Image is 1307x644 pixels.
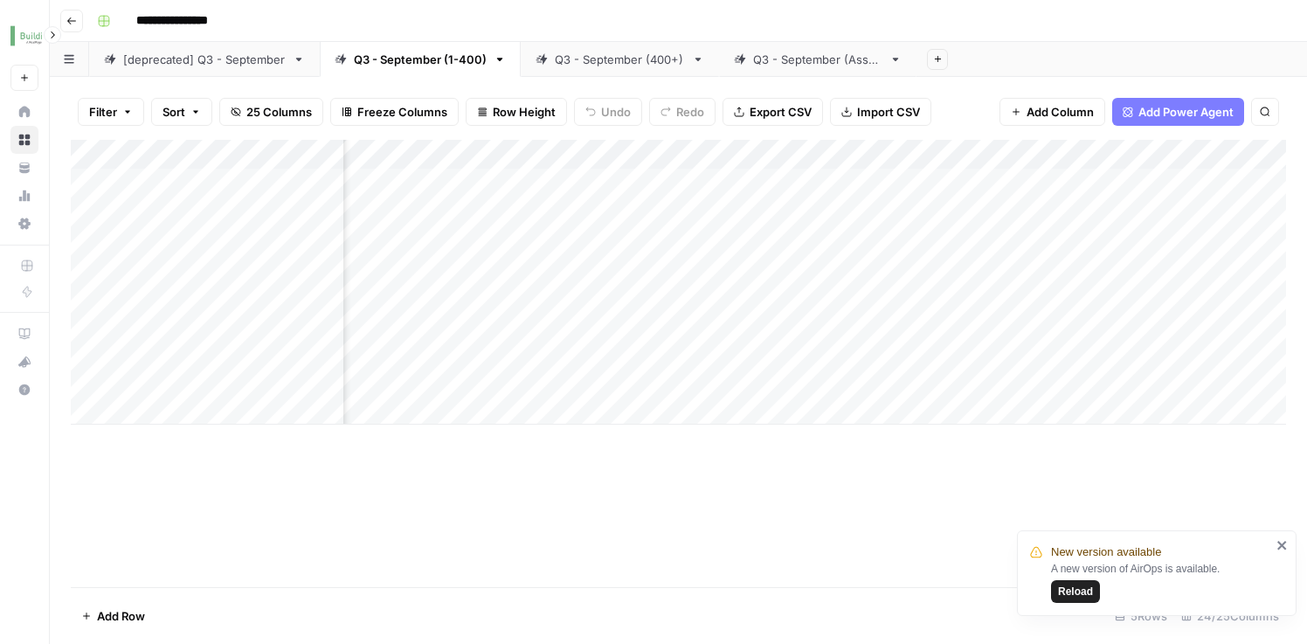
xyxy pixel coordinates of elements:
span: Reload [1058,584,1093,599]
span: Add Power Agent [1138,103,1234,121]
div: 24/25 Columns [1174,602,1286,630]
a: Usage [10,182,38,210]
button: Redo [649,98,716,126]
span: Row Height [493,103,556,121]
button: Freeze Columns [330,98,459,126]
button: Reload [1051,580,1100,603]
button: Filter [78,98,144,126]
a: Settings [10,210,38,238]
button: Add Column [999,98,1105,126]
span: Redo [676,103,704,121]
div: What's new? [11,349,38,375]
a: Q3 - September (400+) [521,42,719,77]
button: Export CSV [723,98,823,126]
a: Q3 - September (Assn.) [719,42,916,77]
button: 25 Columns [219,98,323,126]
button: Help + Support [10,376,38,404]
button: Sort [151,98,212,126]
div: Q3 - September (400+) [555,51,685,68]
div: A new version of AirOps is available. [1051,561,1271,603]
div: [deprecated] Q3 - September [123,51,286,68]
a: Q3 - September (1-400) [320,42,521,77]
span: 25 Columns [246,103,312,121]
span: Export CSV [750,103,812,121]
a: [deprecated] Q3 - September [89,42,320,77]
span: Undo [601,103,631,121]
button: close [1276,538,1289,552]
button: What's new? [10,348,38,376]
span: Freeze Columns [357,103,447,121]
div: 5 Rows [1108,602,1174,630]
div: Q3 - September (1-400) [354,51,487,68]
div: Q3 - September (Assn.) [753,51,882,68]
span: Add Row [97,607,145,625]
button: Add Power Agent [1112,98,1244,126]
span: New version available [1051,544,1161,561]
button: Undo [574,98,642,126]
span: Filter [89,103,117,121]
span: Add Column [1027,103,1094,121]
a: Browse [10,126,38,154]
img: Buildium Logo [10,20,42,52]
button: Workspace: Buildium [10,14,38,58]
a: Your Data [10,154,38,182]
button: Row Height [466,98,567,126]
a: Home [10,98,38,126]
a: AirOps Academy [10,320,38,348]
button: Import CSV [830,98,931,126]
button: Add Row [71,602,156,630]
span: Sort [163,103,185,121]
span: Import CSV [857,103,920,121]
